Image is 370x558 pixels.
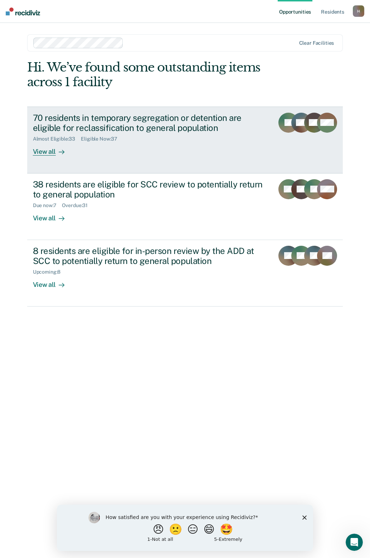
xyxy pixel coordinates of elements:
div: 38 residents are eligible for SCC review to potentially return to general population [33,179,269,200]
div: Almost Eligible : 33 [33,136,81,142]
div: 70 residents in temporary segregation or detention are eligible for reclassification to general p... [33,113,269,133]
div: 8 residents are eligible for in-person review by the ADD at SCC to potentially return to general ... [33,246,269,266]
a: 8 residents are eligible for in-person review by the ADD at SCC to potentially return to general ... [27,240,343,307]
div: Clear facilities [299,40,334,46]
div: Due now : 7 [33,202,62,209]
img: Recidiviz [6,8,40,15]
div: View all [33,275,73,289]
iframe: Survey by Kim from Recidiviz [57,505,313,551]
div: Upcoming : 8 [33,269,67,275]
div: View all [33,209,73,222]
div: View all [33,142,73,156]
div: Overdue : 31 [62,202,93,209]
iframe: Intercom live chat [346,534,363,551]
a: 70 residents in temporary segregation or detention are eligible for reclassification to general p... [27,107,343,173]
div: Eligible Now : 37 [81,136,123,142]
button: H [353,5,364,17]
a: 38 residents are eligible for SCC review to potentially return to general populationDue now:7Over... [27,173,343,240]
div: Hi. We’ve found some outstanding items across 1 facility [27,60,280,89]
